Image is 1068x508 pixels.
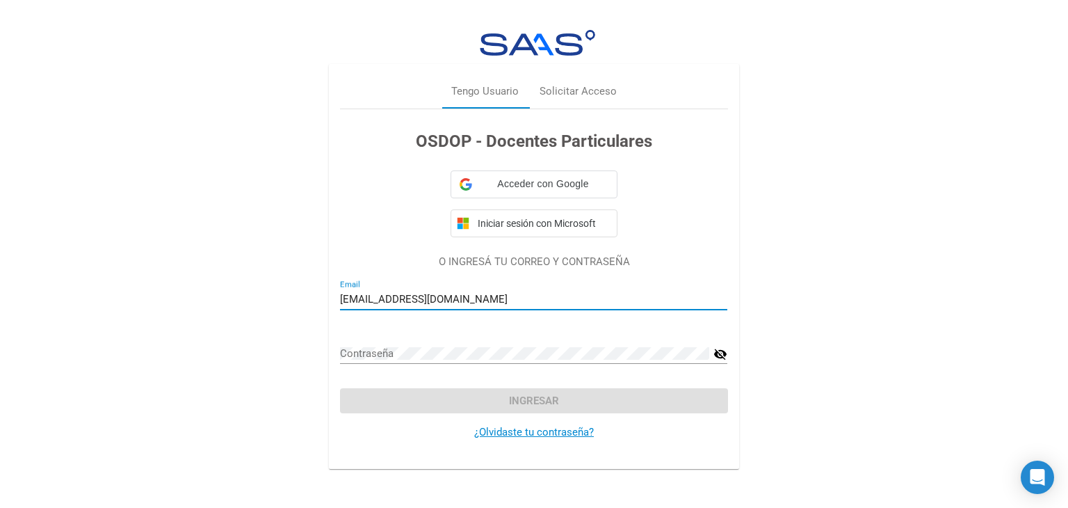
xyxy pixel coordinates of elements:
div: Open Intercom Messenger [1021,461,1054,494]
div: Tengo Usuario [451,84,519,100]
p: O INGRESÁ TU CORREO Y CONTRASEÑA [340,254,727,270]
span: Acceder con Google [478,177,608,191]
div: Solicitar Acceso [540,84,617,100]
span: Ingresar [509,395,559,407]
button: Ingresar [340,388,727,413]
h3: OSDOP - Docentes Particulares [340,129,727,154]
div: Acceder con Google [451,170,617,198]
button: Iniciar sesión con Microsoft [451,209,617,237]
mat-icon: visibility_off [713,346,727,363]
a: ¿Olvidaste tu contraseña? [474,426,594,438]
span: Iniciar sesión con Microsoft [475,218,611,229]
